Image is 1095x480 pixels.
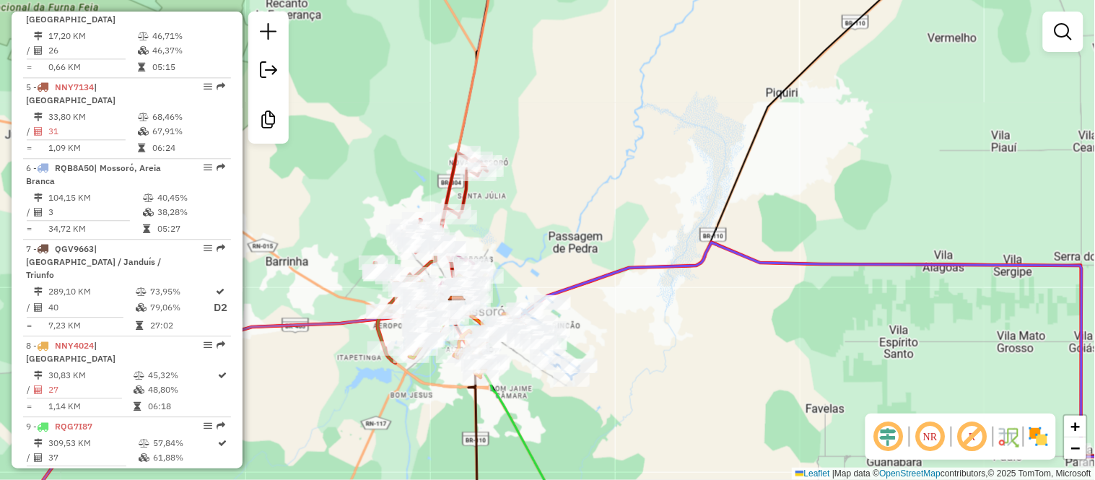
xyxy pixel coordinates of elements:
span: NNY4024 [55,340,94,351]
a: Zoom in [1065,416,1086,437]
td: 40 [48,299,135,317]
td: 06:24 [152,141,224,155]
img: CIRNE [448,295,467,314]
em: Opções [204,82,212,91]
td: 27 [48,383,133,397]
td: 79,06% [149,299,213,317]
img: Cirne [448,295,466,314]
td: 46,71% [152,29,224,43]
span: | [GEOGRAPHIC_DATA] [26,82,115,105]
i: Distância Total [34,113,43,121]
i: % de utilização do peso [136,287,147,296]
i: Total de Atividades [34,303,43,312]
i: Rota otimizada [219,439,227,448]
a: Zoom out [1065,437,1086,459]
span: | [832,468,834,479]
td: = [26,318,33,333]
em: Rota exportada [217,422,225,430]
a: Leaflet [795,468,830,479]
td: 31 [48,124,137,139]
em: Opções [204,341,212,349]
em: Rota exportada [217,341,225,349]
img: Exibir/Ocultar setores [1027,425,1050,448]
span: NNY7134 [55,82,94,92]
td: 26 [48,43,137,58]
i: Distância Total [34,439,43,448]
span: − [1071,439,1081,457]
td: 40,45% [157,191,225,205]
p: D2 [214,300,227,316]
td: = [26,222,33,236]
i: Total de Atividades [34,385,43,394]
td: 34,72 KM [48,222,142,236]
i: % de utilização do peso [139,439,149,448]
i: % de utilização da cubagem [134,385,144,394]
td: 37 [48,450,138,465]
em: Opções [204,422,212,430]
span: RQB8A50 [55,162,94,173]
span: 5 - [26,82,115,105]
em: Rota exportada [217,244,225,253]
i: Total de Atividades [34,127,43,136]
td: 67,91% [152,124,224,139]
td: 33,80 KM [48,110,137,124]
i: % de utilização do peso [138,113,149,121]
td: 06:18 [147,399,217,414]
a: Exibir filtros [1049,17,1078,46]
td: 27:02 [149,318,213,333]
i: % de utilização do peso [134,371,144,380]
span: | [GEOGRAPHIC_DATA] / Janduís / Triunfo [26,243,161,280]
i: Rota otimizada [217,287,225,296]
td: 30,83 KM [48,368,133,383]
span: | Mossoró, Areia Branca [26,162,161,186]
td: 17,20 KM [48,29,137,43]
a: Exportar sessão [254,56,283,88]
div: Atividade não roteirizada - QUEIROZ ATACADAO LTDA [450,305,487,319]
td: 0,66 KM [48,60,137,74]
i: Distância Total [34,371,43,380]
i: Tempo total em rota [134,402,141,411]
td: 1,14 KM [48,399,133,414]
em: Opções [204,163,212,172]
i: % de utilização do peso [138,32,149,40]
i: % de utilização da cubagem [136,303,147,312]
td: / [26,450,33,465]
span: Exibir rótulo [955,419,990,454]
td: 05:15 [152,60,224,74]
img: Fluxo de ruas [997,425,1020,448]
td: / [26,43,33,58]
td: 61,88% [152,450,217,465]
td: 68,46% [152,110,224,124]
span: Ocultar NR [913,419,948,454]
td: / [26,124,33,139]
em: Opções [204,244,212,253]
td: 3 [48,205,142,219]
div: Map data © contributors,© 2025 TomTom, Microsoft [792,468,1095,480]
td: = [26,399,33,414]
span: Ocultar deslocamento [871,419,906,454]
td: 45,32% [147,368,217,383]
td: = [26,141,33,155]
i: Total de Atividades [34,46,43,55]
i: Distância Total [34,32,43,40]
i: % de utilização da cubagem [138,127,149,136]
div: Atividade não roteirizada - CENTRAL DE DISTRIBUICAO QUEIROZ LTDA [366,305,402,319]
i: % de utilização do peso [143,193,154,202]
i: Distância Total [34,193,43,202]
td: 104,15 KM [48,191,142,205]
span: 9 - [26,421,92,432]
i: Distância Total [34,287,43,296]
td: 05:27 [157,222,225,236]
td: 73,95% [149,284,213,299]
td: 1,09 KM [48,141,137,155]
i: Tempo total em rota [138,63,145,71]
td: 57,84% [152,436,217,450]
i: Tempo total em rota [136,321,143,330]
em: Rota exportada [217,82,225,91]
a: Nova sessão e pesquisa [254,17,283,50]
span: RQG7I87 [55,421,92,432]
td: 48,80% [147,383,217,397]
td: 309,53 KM [48,436,138,450]
td: 46,37% [152,43,224,58]
td: / [26,299,33,317]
